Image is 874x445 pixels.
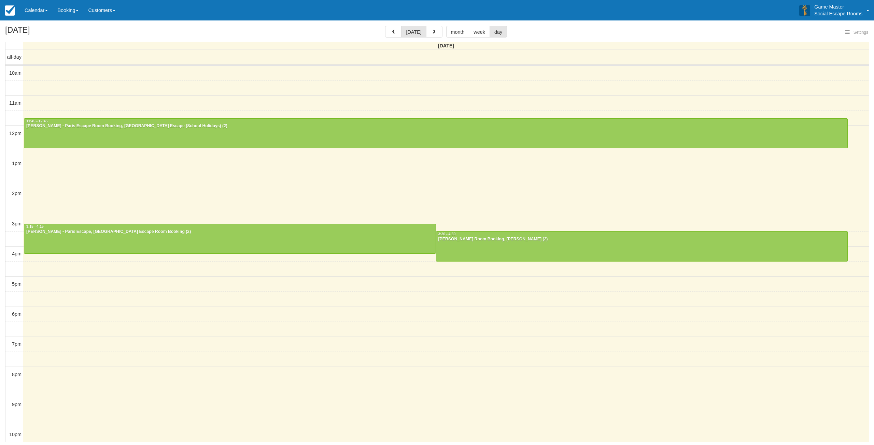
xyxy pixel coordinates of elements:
[438,237,846,242] div: [PERSON_NAME] Room Booking, [PERSON_NAME] (2)
[814,10,862,17] p: Social Escape Rooms
[401,26,426,38] button: [DATE]
[12,402,22,407] span: 9pm
[469,26,490,38] button: week
[9,131,22,136] span: 12pm
[490,26,507,38] button: day
[9,432,22,437] span: 10pm
[438,43,454,48] span: [DATE]
[12,311,22,317] span: 6pm
[5,5,15,16] img: checkfront-main-nav-mini-logo.png
[12,281,22,287] span: 5pm
[12,191,22,196] span: 2pm
[9,100,22,106] span: 11am
[12,161,22,166] span: 1pm
[12,251,22,256] span: 4pm
[9,70,22,76] span: 10am
[24,118,848,148] a: 11:45 - 12:45[PERSON_NAME] - Paris Escape Room Booking, [GEOGRAPHIC_DATA] Escape (School Holidays...
[814,3,862,10] p: Game Master
[12,372,22,377] span: 8pm
[5,26,91,39] h2: [DATE]
[26,229,434,235] div: [PERSON_NAME] - Paris Escape, [GEOGRAPHIC_DATA] Escape Room Booking (2)
[436,231,848,261] a: 3:30 - 4:30[PERSON_NAME] Room Booking, [PERSON_NAME] (2)
[799,5,810,16] img: A3
[26,225,44,228] span: 3:15 - 4:15
[841,28,872,38] button: Settings
[854,30,868,35] span: Settings
[12,341,22,347] span: 7pm
[12,221,22,226] span: 3pm
[438,232,456,236] span: 3:30 - 4:30
[26,123,846,129] div: [PERSON_NAME] - Paris Escape Room Booking, [GEOGRAPHIC_DATA] Escape (School Holidays) (2)
[7,54,22,60] span: all-day
[26,119,47,123] span: 11:45 - 12:45
[24,224,436,254] a: 3:15 - 4:15[PERSON_NAME] - Paris Escape, [GEOGRAPHIC_DATA] Escape Room Booking (2)
[446,26,469,38] button: month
